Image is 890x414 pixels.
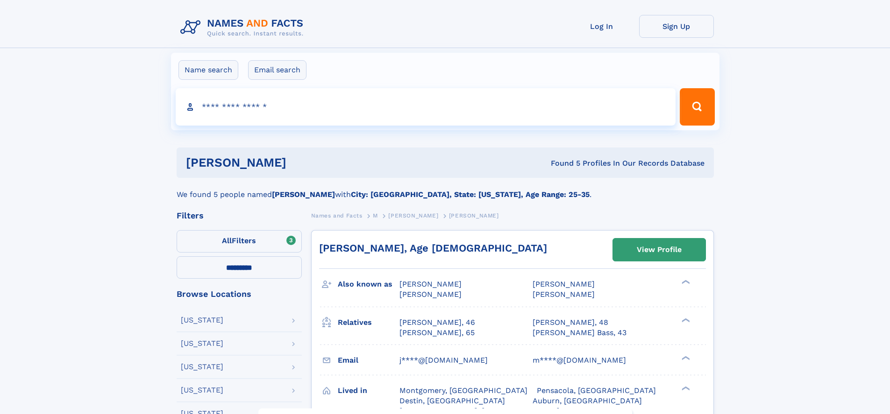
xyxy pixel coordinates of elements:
a: View Profile [613,239,705,261]
span: M [373,212,378,219]
label: Email search [248,60,306,80]
span: [PERSON_NAME] [399,280,462,288]
a: M [373,210,378,221]
span: [PERSON_NAME] [388,212,438,219]
h3: Email [338,352,399,368]
span: All [222,236,232,245]
div: [US_STATE] [181,340,223,347]
label: Name search [178,60,238,80]
a: [PERSON_NAME], 48 [533,317,608,328]
span: [PERSON_NAME] [399,290,462,299]
h3: Relatives [338,315,399,330]
span: Destin, [GEOGRAPHIC_DATA] [399,396,505,405]
b: [PERSON_NAME] [272,190,335,199]
div: Filters [177,211,302,220]
div: ❯ [679,317,691,323]
a: Sign Up [639,15,714,38]
h3: Also known as [338,276,399,292]
a: [PERSON_NAME], 46 [399,317,475,328]
span: [PERSON_NAME] [533,280,595,288]
h1: [PERSON_NAME] [186,157,419,168]
h3: Lived in [338,383,399,399]
img: Logo Names and Facts [177,15,311,40]
div: ❯ [679,385,691,391]
div: ❯ [679,279,691,285]
a: Names and Facts [311,210,363,221]
label: Filters [177,230,302,253]
a: Log In [564,15,639,38]
div: [US_STATE] [181,386,223,394]
div: [US_STATE] [181,363,223,371]
span: [PERSON_NAME] [449,212,499,219]
div: [US_STATE] [181,316,223,324]
div: ❯ [679,355,691,361]
div: View Profile [637,239,682,260]
button: Search Button [680,88,714,126]
a: [PERSON_NAME] Bass, 43 [533,328,627,338]
input: search input [176,88,676,126]
div: Found 5 Profiles In Our Records Database [419,158,705,168]
span: Auburn, [GEOGRAPHIC_DATA] [533,396,642,405]
div: We found 5 people named with . [177,178,714,200]
a: [PERSON_NAME], 65 [399,328,475,338]
a: [PERSON_NAME] [388,210,438,221]
b: City: [GEOGRAPHIC_DATA], State: [US_STATE], Age Range: 25-35 [351,190,590,199]
a: [PERSON_NAME], Age [DEMOGRAPHIC_DATA] [319,242,547,254]
span: [PERSON_NAME] [533,290,595,299]
span: Pensacola, [GEOGRAPHIC_DATA] [537,386,656,395]
div: Browse Locations [177,290,302,298]
span: Montgomery, [GEOGRAPHIC_DATA] [399,386,527,395]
